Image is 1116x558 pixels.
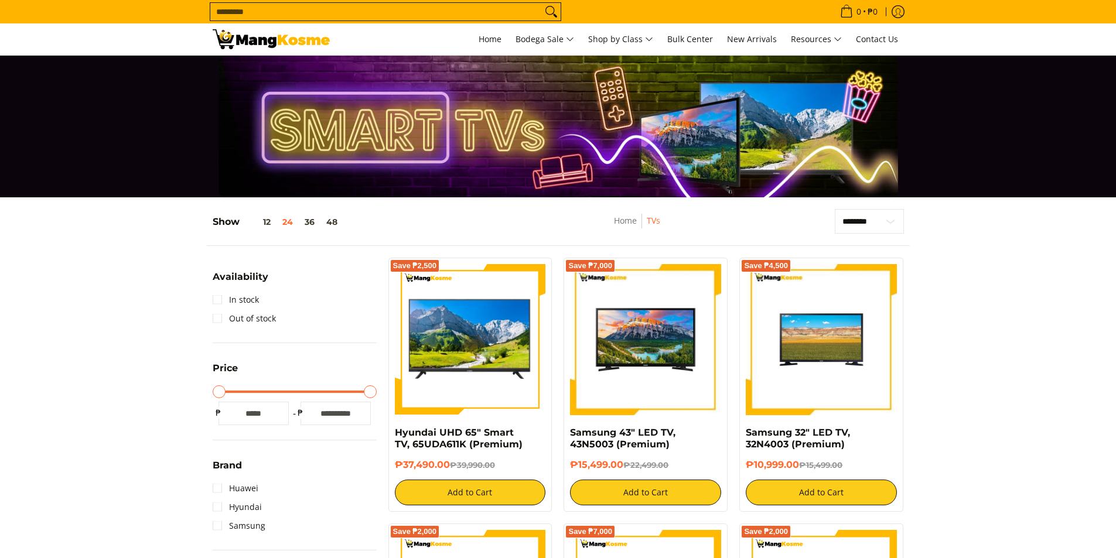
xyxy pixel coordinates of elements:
a: New Arrivals [721,23,783,55]
span: Save ₱2,500 [393,262,437,269]
summary: Open [213,272,268,290]
img: samsung-32-inch-led-tv-full-view-mang-kosme [746,264,897,415]
a: Huawei [213,479,258,498]
h5: Show [213,216,343,228]
span: ₱ [213,407,224,419]
a: Resources [785,23,848,55]
span: Resources [791,32,842,47]
a: Hyundai UHD 65" Smart TV, 65UDA611K (Premium) [395,427,523,450]
span: 0 [855,8,863,16]
span: Save ₱7,000 [568,528,612,535]
del: ₱15,499.00 [799,460,842,470]
button: 24 [277,217,299,227]
a: Home [614,215,637,226]
img: TVs - Premium Television Brands l Mang Kosme [213,29,330,49]
a: Home [473,23,507,55]
span: Save ₱7,000 [568,262,612,269]
span: Brand [213,461,242,470]
del: ₱39,990.00 [450,460,495,470]
span: Save ₱2,000 [393,528,437,535]
span: Availability [213,272,268,282]
h6: ₱10,999.00 [746,459,897,471]
button: 36 [299,217,320,227]
span: Contact Us [856,33,898,44]
button: Add to Cart [746,480,897,505]
span: ₱0 [866,8,879,16]
button: Search [542,3,561,20]
a: Bodega Sale [510,23,580,55]
a: Shop by Class [582,23,659,55]
h6: ₱37,490.00 [395,459,546,471]
a: Hyundai [213,498,262,516]
a: Samsung [213,516,265,535]
nav: Breadcrumbs [548,214,726,240]
span: Price [213,364,238,373]
nav: Main Menu [342,23,904,55]
h6: ₱15,499.00 [570,459,721,471]
span: Save ₱2,000 [744,528,788,535]
a: In stock [213,290,259,309]
span: Bodega Sale [516,32,574,47]
button: Add to Cart [570,480,721,505]
img: samsung-43-inch-led-tv-full-view- mang-kosme [570,264,721,415]
button: 48 [320,217,343,227]
span: ₱ [295,407,306,419]
a: Out of stock [213,309,276,328]
summary: Open [213,461,242,479]
span: Shop by Class [588,32,653,47]
a: Bulk Center [661,23,719,55]
summary: Open [213,364,238,382]
a: Samsung 43" LED TV, 43N5003 (Premium) [570,427,675,450]
span: New Arrivals [727,33,777,44]
span: • [837,5,881,18]
del: ₱22,499.00 [623,460,668,470]
img: Hyundai UHD 65" Smart TV, 65UDA611K (Premium) [395,264,546,415]
span: Home [479,33,501,44]
span: Save ₱4,500 [744,262,788,269]
a: Samsung 32" LED TV, 32N4003 (Premium) [746,427,850,450]
a: TVs [647,215,660,226]
a: Contact Us [850,23,904,55]
button: Add to Cart [395,480,546,505]
button: 12 [240,217,277,227]
span: Bulk Center [667,33,713,44]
